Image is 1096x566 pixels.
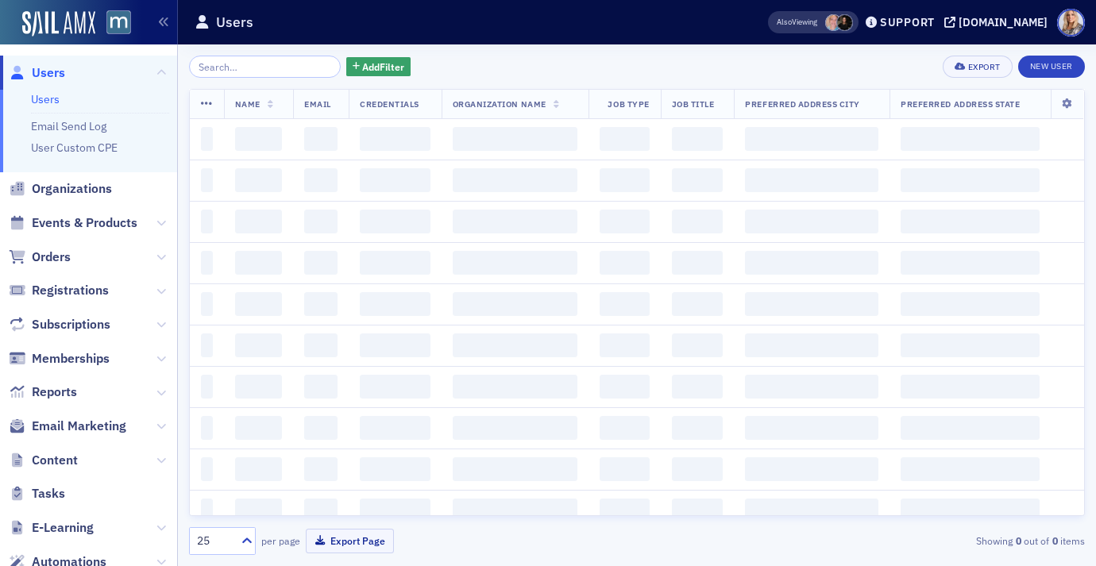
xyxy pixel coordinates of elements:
span: ‌ [201,375,213,399]
span: Events & Products [32,214,137,232]
input: Search… [189,56,341,78]
a: New User [1018,56,1085,78]
span: ‌ [235,416,283,440]
span: ‌ [600,292,650,316]
a: Users [9,64,65,82]
span: ‌ [745,333,878,357]
label: per page [261,533,300,548]
a: Tasks [9,485,65,502]
span: Credentials [360,98,419,110]
span: ‌ [304,375,338,399]
strong: 0 [1013,533,1024,548]
span: Preferred Address State [901,98,1020,110]
img: SailAMX [106,10,131,35]
span: ‌ [600,499,650,522]
div: Export [968,63,1001,71]
span: Name [235,98,260,110]
span: ‌ [901,416,1040,440]
span: ‌ [453,375,577,399]
span: ‌ [201,333,213,357]
span: ‌ [235,457,283,481]
span: ‌ [672,210,724,233]
span: Organization Name [453,98,546,110]
strong: 0 [1049,533,1060,548]
span: ‌ [201,457,213,481]
span: ‌ [453,416,577,440]
button: Export [943,56,1012,78]
span: ‌ [453,251,577,275]
span: ‌ [901,499,1040,522]
span: Orders [32,248,71,266]
span: ‌ [453,292,577,316]
span: ‌ [201,210,213,233]
span: ‌ [901,375,1040,399]
span: ‌ [600,333,650,357]
span: Organizations [32,180,112,198]
span: E-Learning [32,519,94,537]
span: ‌ [304,127,338,151]
span: ‌ [201,416,213,440]
span: ‌ [672,168,724,192]
span: ‌ [745,457,878,481]
span: ‌ [453,499,577,522]
div: [DOMAIN_NAME] [959,15,1048,29]
span: ‌ [600,416,650,440]
span: Preferred Address City [745,98,860,110]
span: ‌ [672,499,724,522]
span: ‌ [201,168,213,192]
span: ‌ [672,457,724,481]
div: 25 [197,533,232,549]
span: ‌ [453,127,577,151]
a: Registrations [9,282,109,299]
span: ‌ [453,210,577,233]
span: Lauren McDonough [836,14,853,31]
span: Profile [1057,9,1085,37]
span: ‌ [304,292,338,316]
span: ‌ [235,210,283,233]
button: [DOMAIN_NAME] [944,17,1053,28]
span: ‌ [360,416,430,440]
span: Job Title [672,98,715,110]
span: ‌ [672,416,724,440]
span: ‌ [235,251,283,275]
span: ‌ [672,333,724,357]
span: ‌ [600,168,650,192]
span: ‌ [600,210,650,233]
span: Dee Sullivan [825,14,842,31]
a: E-Learning [9,519,94,537]
div: Also [777,17,792,27]
span: ‌ [901,292,1040,316]
span: ‌ [453,457,577,481]
span: Email [304,98,331,110]
span: ‌ [672,292,724,316]
span: Subscriptions [32,316,110,333]
span: ‌ [745,210,878,233]
a: Users [31,92,60,106]
span: Job Type [608,98,649,110]
a: Orders [9,248,71,266]
div: Showing out of items [797,533,1085,548]
a: User Custom CPE [31,141,118,155]
a: Memberships [9,350,110,368]
span: Registrations [32,282,109,299]
h1: Users [216,13,253,32]
span: ‌ [360,333,430,357]
span: ‌ [201,251,213,275]
a: Reports [9,383,77,401]
button: AddFilter [346,57,411,77]
span: ‌ [360,251,430,275]
span: ‌ [201,127,213,151]
span: ‌ [235,292,283,316]
span: ‌ [304,168,338,192]
span: ‌ [360,127,430,151]
span: ‌ [201,292,213,316]
button: Export Page [306,529,394,553]
span: ‌ [360,210,430,233]
span: ‌ [304,251,338,275]
img: SailAMX [22,11,95,37]
span: Users [32,64,65,82]
span: ‌ [453,168,577,192]
span: ‌ [360,375,430,399]
span: ‌ [600,127,650,151]
span: Memberships [32,350,110,368]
